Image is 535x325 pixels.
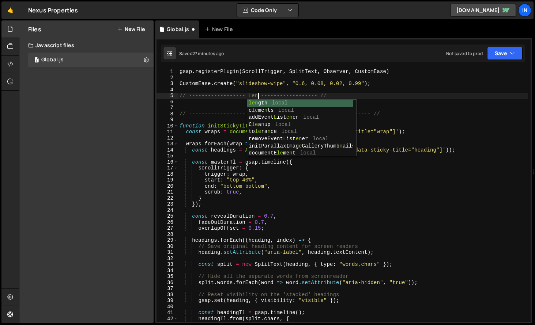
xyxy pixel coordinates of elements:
div: 3 [157,81,178,87]
span: 1 [34,58,39,64]
div: 39 [157,298,178,304]
div: 1 [157,69,178,75]
div: 2 [157,75,178,81]
div: 32 [157,256,178,262]
button: Save [487,47,523,60]
div: 24 [157,207,178,214]
div: 36 [157,280,178,286]
div: 22 [157,195,178,202]
div: 13 [157,141,178,147]
div: 9 [157,117,178,123]
div: 10 [157,123,178,129]
div: 15 [157,153,178,159]
div: 11 [157,129,178,135]
div: 33 [157,261,178,268]
div: 26 [157,219,178,226]
div: 34 [157,268,178,274]
div: 14 [157,147,178,153]
div: 6 [157,99,178,105]
div: 17 [157,165,178,171]
div: 5 [157,93,178,99]
div: 29 [157,237,178,244]
div: 37 [157,286,178,292]
div: 42 [157,316,178,322]
h2: Files [28,25,41,33]
div: 19 [157,177,178,183]
div: Saved [179,50,224,57]
div: 18 [157,171,178,177]
a: 🤙 [1,1,19,19]
button: New File [117,26,145,32]
div: 16 [157,159,178,165]
div: 20 [157,183,178,190]
div: 31 [157,249,178,256]
div: 23 [157,201,178,207]
div: 28 [157,232,178,238]
a: In [518,4,531,17]
div: 41 [157,310,178,316]
div: 17042/46860.js [28,53,154,67]
a: [DOMAIN_NAME] [450,4,516,17]
div: Nexus Properties [28,6,78,15]
div: 27 minutes ago [192,50,224,57]
div: 27 [157,225,178,232]
button: Code Only [237,4,298,17]
div: New File [205,26,236,33]
div: 25 [157,213,178,219]
div: Global.js [41,57,64,63]
div: 30 [157,244,178,250]
div: 8 [157,111,178,117]
div: 40 [157,304,178,310]
div: 38 [157,292,178,298]
div: 7 [157,105,178,111]
div: 4 [157,87,178,93]
div: Not saved to prod [446,50,483,57]
div: 12 [157,135,178,141]
div: Javascript files [19,38,154,53]
div: 35 [157,274,178,280]
div: 21 [157,189,178,195]
div: Global.js [167,26,189,33]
